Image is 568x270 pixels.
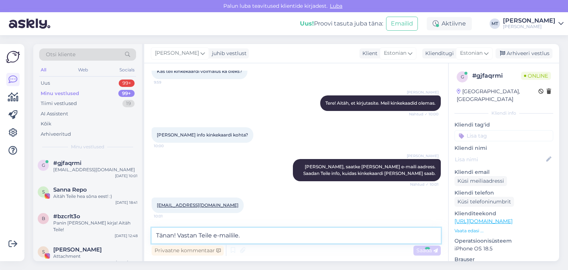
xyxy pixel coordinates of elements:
[454,256,553,263] p: Brauser
[496,48,552,58] div: Arhiveeri vestlus
[454,110,553,117] div: Kliendi info
[359,50,378,57] div: Klient
[41,131,71,138] div: Arhiveeritud
[303,164,437,176] span: [PERSON_NAME], saatke [PERSON_NAME] e-maili aadress. Saadan Teile info, kuidas kinkekaardi [PERSO...
[53,246,102,253] span: Sille Lavin
[454,121,553,129] p: Kliendi tag'id
[209,50,247,57] div: juhib vestlust
[154,213,182,219] span: 10:01
[454,130,553,141] input: Lisa tag
[454,210,553,217] p: Klienditeekond
[454,218,513,225] a: [URL][DOMAIN_NAME]
[119,80,135,87] div: 99+
[154,143,182,149] span: 10:00
[454,168,553,176] p: Kliendi email
[157,202,239,208] a: [EMAIL_ADDRESS][DOMAIN_NAME]
[41,120,51,128] div: Kõik
[46,51,75,58] span: Otsi kliente
[6,50,20,64] img: Askly Logo
[39,65,48,75] div: All
[454,237,553,245] p: Operatsioonisüsteem
[41,110,68,118] div: AI Assistent
[410,182,439,187] span: Nähtud ✓ 10:01
[503,18,564,30] a: [PERSON_NAME][PERSON_NAME]
[422,50,454,57] div: Klienditugi
[457,88,538,103] div: [GEOGRAPHIC_DATA], [GEOGRAPHIC_DATA]
[42,189,45,195] span: S
[41,80,50,87] div: Uus
[472,71,521,80] div: # gjfaqrmi
[155,49,199,57] span: [PERSON_NAME]
[503,24,555,30] div: [PERSON_NAME]
[53,253,138,260] div: Attachment
[460,49,483,57] span: Estonian
[328,3,345,9] span: Luba
[115,173,138,179] div: [DATE] 10:01
[454,189,553,197] p: Kliendi telefon
[454,197,514,207] div: Küsi telefoninumbrit
[157,68,242,74] span: Kas teil kinkekaardi vóimalus ka oleks?
[455,155,545,163] input: Lisa nimi
[53,213,80,220] span: #bzcrlt3o
[53,193,138,200] div: Aitäh Teile hea sõna eest! :)
[454,144,553,152] p: Kliendi nimi
[325,100,436,106] span: Tere! Aitäh, et kirjutasite. Meil kinkekaadid olemas.
[118,65,136,75] div: Socials
[42,249,45,254] span: S
[41,90,79,97] div: Minu vestlused
[300,19,383,28] div: Proovi tasuta juba täna:
[154,80,182,85] span: 9:59
[454,245,553,253] p: iPhone OS 18.5
[42,216,45,221] span: b
[454,227,553,234] p: Vaata edasi ...
[384,49,406,57] span: Estonian
[490,18,500,29] div: MT
[122,100,135,107] div: 19
[71,144,104,150] span: Minu vestlused
[454,176,507,186] div: Küsi meiliaadressi
[407,90,439,95] span: [PERSON_NAME]
[42,162,45,168] span: g
[53,186,87,193] span: Sanna Repo
[461,74,464,80] span: g
[53,220,138,233] div: Panin [PERSON_NAME] kirja! Aitäh Teile!
[503,18,555,24] div: [PERSON_NAME]
[118,90,135,97] div: 99+
[409,111,439,117] span: Nähtud ✓ 10:00
[115,233,138,239] div: [DATE] 12:48
[77,65,89,75] div: Web
[115,200,138,205] div: [DATE] 18:41
[427,17,472,30] div: Aktiivne
[386,17,418,31] button: Emailid
[41,100,77,107] div: Tiimi vestlused
[157,132,248,138] span: [PERSON_NAME] info kinkekaardi kohta?
[407,153,439,159] span: [PERSON_NAME]
[53,160,81,166] span: #gjfaqrmi
[300,20,314,27] b: Uus!
[521,72,551,80] span: Online
[53,166,138,173] div: [EMAIL_ADDRESS][DOMAIN_NAME]
[116,260,138,265] div: [DATE] 18:17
